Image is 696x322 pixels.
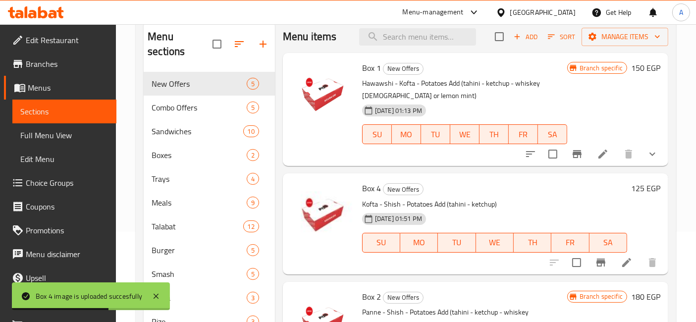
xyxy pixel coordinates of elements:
img: Box 1 [291,61,354,124]
span: Trays [152,173,247,185]
span: New Offers [383,63,423,74]
span: Sections [20,106,108,117]
span: Menus [28,82,108,94]
button: Branch-specific-item [589,251,613,274]
svg: Show Choices [646,148,658,160]
span: Sort items [541,29,582,45]
button: TH [480,124,509,144]
p: Kofta - Shish - Potatoes Add (tahini - ketchup) [362,198,627,211]
span: SU [367,127,388,142]
button: TH [514,233,551,253]
div: items [247,173,259,185]
span: Select to update [566,252,587,273]
a: Branches [4,52,116,76]
a: Coupons [4,195,116,218]
span: [DATE] 01:13 PM [371,106,426,115]
div: Meals9 [144,191,275,215]
span: Branches [26,58,108,70]
div: Combo Offers5 [144,96,275,119]
span: Coupons [26,201,108,213]
button: MO [400,233,438,253]
div: Box 4 image is uploaded succesfully [36,291,142,302]
a: Promotions [4,218,116,242]
span: New Offers [152,78,247,90]
div: Boxes2 [144,143,275,167]
span: Edit Restaurant [26,34,108,46]
span: MO [396,127,417,142]
span: Full Menu View [20,129,108,141]
span: TH [483,127,505,142]
span: Boxes [152,149,247,161]
span: Edit Menu [20,153,108,165]
span: FR [555,235,585,250]
span: 5 [247,246,259,255]
span: SA [542,127,563,142]
div: items [247,292,259,304]
div: items [243,125,259,137]
span: 3 [247,293,259,303]
button: SU [362,233,400,253]
span: FR [513,127,534,142]
span: Choice Groups [26,177,108,189]
a: Choice Groups [4,171,116,195]
div: Burger [152,244,247,256]
div: New Offers [383,183,424,195]
div: New Offers5 [144,72,275,96]
span: [DATE] 01:51 PM [371,214,426,223]
span: 2 [247,151,259,160]
span: Sort [548,31,575,43]
span: Upsell [26,272,108,284]
span: TH [518,235,547,250]
button: TU [421,124,450,144]
span: Box 2 [362,289,381,304]
button: WE [450,124,480,144]
span: Box 4 [362,181,381,196]
button: Manage items [582,28,668,46]
h6: 150 EGP [631,61,660,75]
span: TU [442,235,472,250]
img: Box 4 [291,181,354,245]
span: 4 [247,174,259,184]
a: Edit Menu [12,147,116,171]
span: Box 1 [362,60,381,75]
h6: 125 EGP [631,181,660,195]
span: Talabat [152,220,243,232]
span: Select all sections [207,34,227,54]
p: Hawawshi - Kofta - Potatoes Add (tahini - ketchup - whiskey [DEMOGRAPHIC_DATA] or lemon mint) [362,77,567,102]
a: Menus [4,76,116,100]
div: Talabat12 [144,215,275,238]
button: MO [392,124,421,144]
button: Add [510,29,541,45]
button: SA [538,124,567,144]
span: Promotions [26,224,108,236]
div: items [247,78,259,90]
button: delete [641,251,664,274]
span: Combo Offers [152,102,247,113]
button: Add section [251,32,275,56]
div: Menu-management [403,6,464,18]
button: FR [509,124,538,144]
span: Branch specific [576,292,627,301]
button: delete [617,142,641,166]
span: Branch specific [576,63,627,73]
span: Pasta [152,292,247,304]
div: New Offers [383,63,424,75]
span: Menu disclaimer [26,248,108,260]
h2: Menu sections [148,29,213,59]
div: items [247,149,259,161]
div: Pasta3 [144,286,275,310]
button: WE [476,233,514,253]
span: Sort sections [227,32,251,56]
span: SA [593,235,623,250]
div: Meals [152,197,247,209]
span: Add [512,31,539,43]
span: Select to update [542,144,563,164]
a: Upsell [4,266,116,290]
button: SU [362,124,392,144]
div: New Offers [383,292,424,304]
button: FR [551,233,589,253]
span: 5 [247,103,259,112]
